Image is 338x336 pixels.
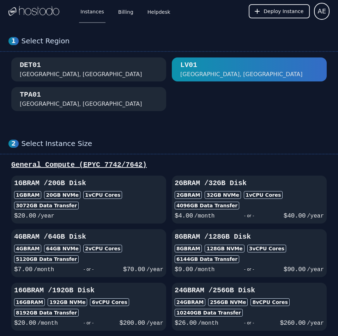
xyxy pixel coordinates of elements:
span: /year [307,267,324,273]
div: - or - [54,264,123,274]
div: 1GB RAM [14,191,41,199]
div: 2 [8,140,19,148]
h3: 8GB RAM / 128 GB Disk [175,232,324,242]
div: TPA01 [20,90,41,100]
div: [GEOGRAPHIC_DATA], [GEOGRAPHIC_DATA] [180,70,303,79]
span: $ 7.00 [14,266,32,273]
div: 256 GB NVMe [208,298,248,306]
div: Select Instance Size [22,139,330,148]
span: $ 90.00 [284,266,306,273]
h3: 4GB RAM / 64 GB Disk [14,232,163,242]
div: LV01 [180,60,197,70]
div: 192 GB NVMe [48,298,87,306]
div: [GEOGRAPHIC_DATA], [GEOGRAPHIC_DATA] [20,100,142,108]
span: $ 9.00 [175,266,193,273]
div: 8192 GB Data Transfer [14,309,79,317]
div: 1 vCPU Cores [83,191,122,199]
div: 8 vCPU Cores [251,298,289,306]
div: 1 [8,37,19,45]
div: 5120 GB Data Transfer [14,255,79,263]
span: Deploy Instance [264,8,303,15]
div: 3 vCPU Cores [247,245,286,252]
div: 3072 GB Data Transfer [14,202,79,209]
span: $ 20.00 [14,319,36,326]
button: 1GBRAM /20GB Disk1GBRAM20GB NVMe1vCPU Cores3072GB Data Transfer$20.00/year [11,176,166,224]
div: - or - [215,211,283,221]
div: 2 vCPU Cores [83,245,122,252]
button: 24GBRAM /256GB Disk24GBRAM256GB NVMe8vCPU Cores10240GB Data Transfer$26.00/month- or -$260.00/year [172,283,327,331]
button: User menu [314,3,330,20]
div: 16GB RAM [14,298,45,306]
span: /month [194,267,215,273]
h3: 16GB RAM / 192 GB Disk [14,286,163,295]
div: 20 GB NVMe [44,191,80,199]
h3: 2GB RAM / 32 GB Disk [175,178,324,188]
span: $ 70.00 [123,266,145,273]
span: /year [146,320,163,326]
div: 32 GB NVMe [205,191,241,199]
div: 8GB RAM [175,245,202,252]
div: 2GB RAM [175,191,202,199]
button: 16GBRAM /192GB Disk16GBRAM192GB NVMe6vCPU Cores8192GB Data Transfer$20.00/month- or -$200.00/year [11,283,166,331]
div: 10240 GB Data Transfer [175,309,243,317]
span: /month [198,320,218,326]
img: Logo [8,6,59,17]
div: 128 GB NVMe [205,245,244,252]
span: $ 200.00 [120,319,145,326]
span: $ 20.00 [14,212,36,219]
div: General Compute (EPYC 7742/7642) [8,160,330,170]
div: 64 GB NVMe [44,245,80,252]
span: $ 40.00 [284,212,306,219]
button: 8GBRAM /128GB Disk8GBRAM128GB NVMe3vCPU Cores6144GB Data Transfer$9.00/month- or -$90.00/year [172,229,327,277]
div: - or - [215,264,283,274]
button: Deploy Instance [249,4,310,18]
span: /month [37,320,58,326]
div: 6 vCPU Cores [90,298,129,306]
div: - or - [218,318,280,328]
div: 6144 GB Data Transfer [175,255,239,263]
span: $ 4.00 [175,212,193,219]
h3: 24GB RAM / 256 GB Disk [175,286,324,295]
h3: 1GB RAM / 20 GB Disk [14,178,163,188]
span: /year [146,267,163,273]
span: $ 26.00 [175,319,197,326]
div: DET01 [20,60,41,70]
span: /year [307,320,324,326]
div: [GEOGRAPHIC_DATA], [GEOGRAPHIC_DATA] [20,70,142,79]
button: TPA01 [GEOGRAPHIC_DATA], [GEOGRAPHIC_DATA] [11,87,166,111]
span: /year [307,213,324,219]
button: 2GBRAM /32GB Disk2GBRAM32GB NVMe1vCPU Cores4096GB Data Transfer$4.00/month- or -$40.00/year [172,176,327,224]
span: /month [34,267,54,273]
button: DET01 [GEOGRAPHIC_DATA], [GEOGRAPHIC_DATA] [11,57,166,81]
div: 1 vCPU Cores [244,191,283,199]
div: 4096 GB Data Transfer [175,202,239,209]
span: AE [318,6,326,16]
span: $ 260.00 [280,319,306,326]
span: /month [194,213,215,219]
div: 24GB RAM [175,298,205,306]
div: - or - [58,318,120,328]
button: 4GBRAM /64GB Disk4GBRAM64GB NVMe2vCPU Cores5120GB Data Transfer$7.00/month- or -$70.00/year [11,229,166,277]
div: Select Region [22,37,330,45]
span: /year [37,213,54,219]
button: LV01 [GEOGRAPHIC_DATA], [GEOGRAPHIC_DATA] [172,57,327,81]
div: 4GB RAM [14,245,41,252]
